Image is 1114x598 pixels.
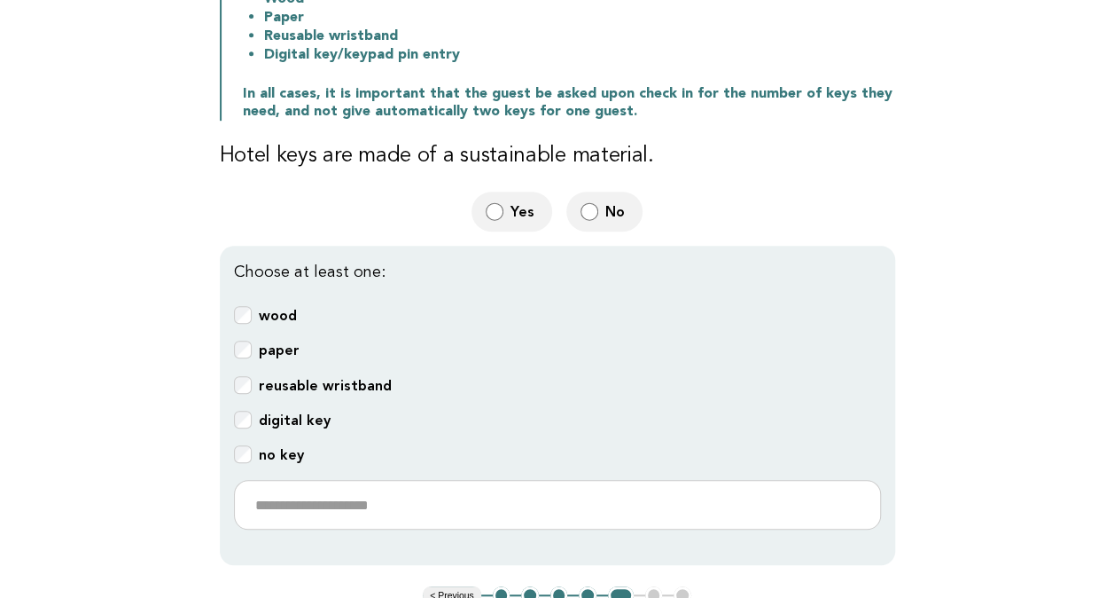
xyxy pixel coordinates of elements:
[259,342,300,358] b: paper
[605,202,628,221] span: No
[259,377,392,394] b: reusable wristband
[234,260,881,285] p: Choose at least one:
[259,307,297,324] b: wood
[510,202,538,221] span: Yes
[259,412,331,429] b: digital key
[220,142,895,170] h3: Hotel keys are made of a sustainable material.
[243,85,895,121] p: In all cases, it is important that the guest be asked upon check in for the number of keys they n...
[486,202,503,221] input: Yes
[580,202,598,221] input: No
[264,45,895,64] li: Digital key/keypad pin entry
[264,8,895,27] li: Paper
[264,27,895,45] li: Reusable wristband
[259,446,304,463] b: no key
